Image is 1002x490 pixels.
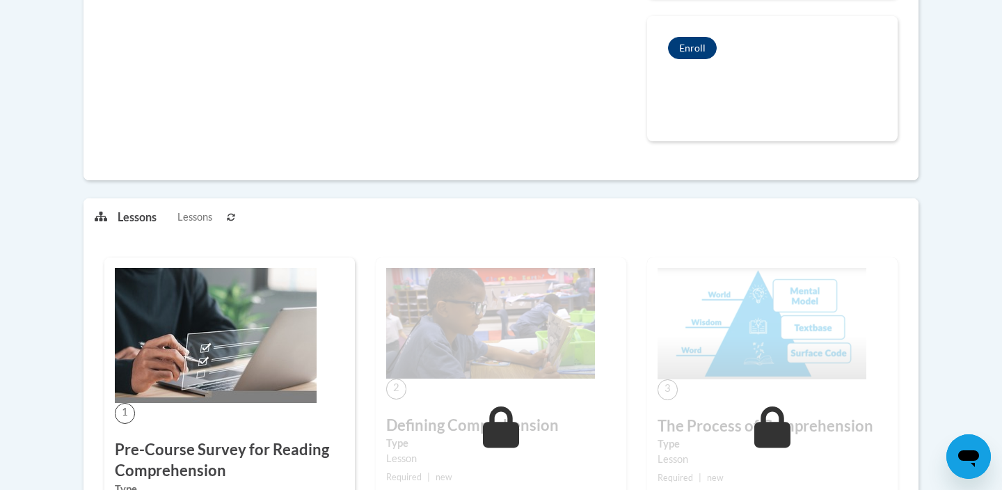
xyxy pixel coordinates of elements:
[436,472,452,482] span: new
[115,403,135,423] span: 1
[118,210,157,225] p: Lessons
[658,379,678,400] span: 3
[386,436,616,451] label: Type
[658,452,887,467] div: Lesson
[115,439,344,482] h3: Pre-Course Survey for Reading Comprehension
[115,268,317,403] img: Course Image
[707,473,724,483] span: new
[177,210,212,225] span: Lessons
[946,434,991,479] iframe: Button to launch messaging window
[386,451,616,466] div: Lesson
[658,436,887,452] label: Type
[658,416,887,437] h3: The Process of Comprehension
[658,268,866,379] img: Course Image
[699,473,701,483] span: |
[668,37,717,59] button: Reading Comprehension
[386,268,595,379] img: Course Image
[386,472,422,482] span: Required
[386,379,406,399] span: 2
[658,473,693,483] span: Required
[386,415,616,436] h3: Defining Comprehension
[427,472,430,482] span: |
